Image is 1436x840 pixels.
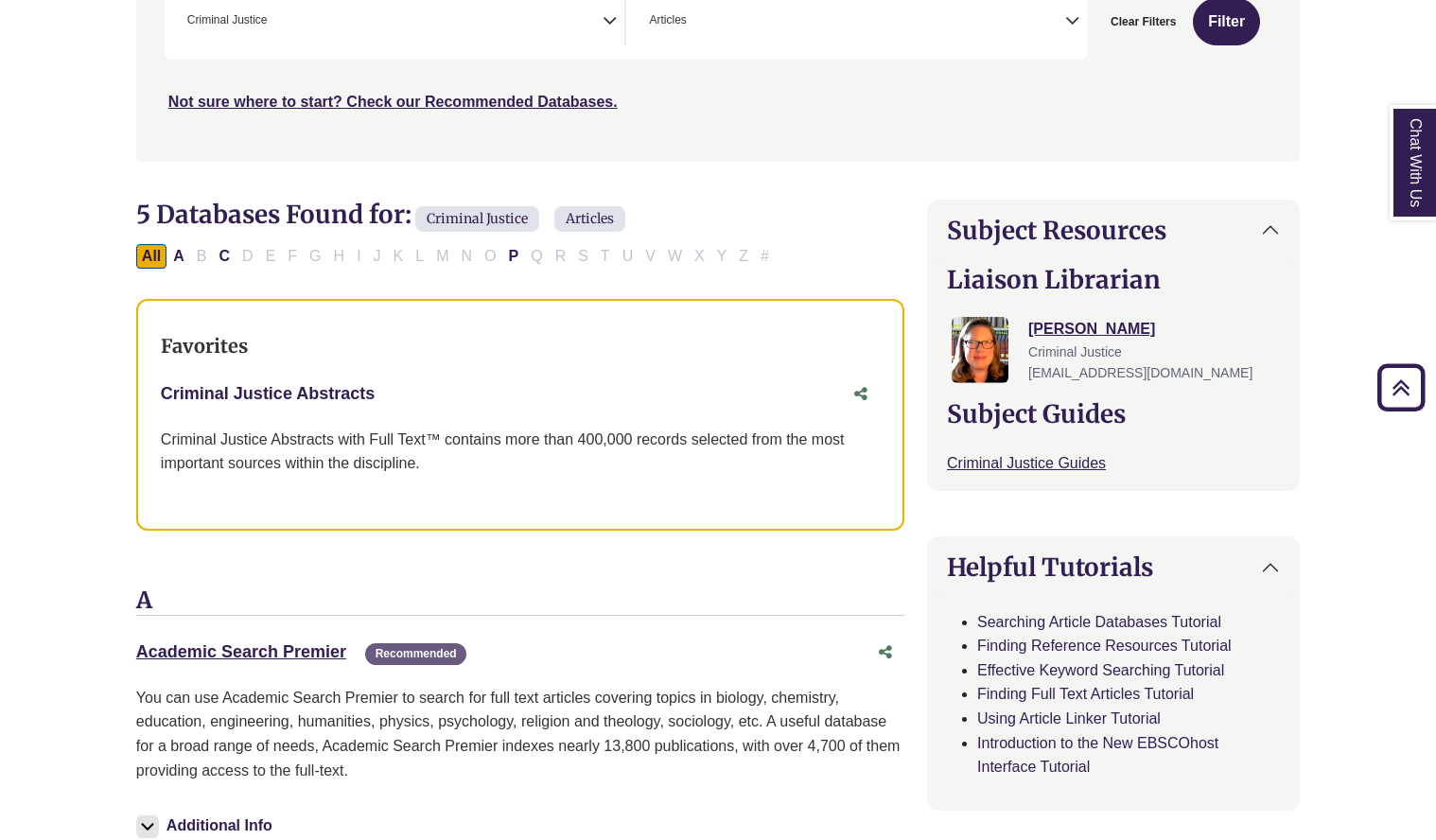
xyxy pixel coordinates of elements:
[136,642,346,661] a: Academic Search Premier
[136,247,777,263] div: Alpha-list to filter by first letter of database name
[928,201,1299,260] button: Subject Resources
[136,199,412,230] span: 5 Databases Found for:
[1028,321,1155,337] a: [PERSON_NAME]
[977,638,1232,654] a: Finding Reference Resources Tutorial
[271,15,280,30] textarea: Search
[161,384,375,403] a: Criminal Justice Abstracts
[977,662,1224,678] a: Effective Keyword Searching Tutorial
[641,11,686,29] li: Articles
[168,94,618,110] a: Not sure where to start? Check our Recommended Databases.
[187,11,268,29] span: Criminal Justice
[214,244,236,269] button: Filter Results C
[649,11,686,29] span: Articles
[947,455,1106,471] a: Criminal Justice Guides
[842,376,880,412] button: Share this database
[503,244,525,269] button: Filter Results P
[167,244,190,269] button: Filter Results A
[365,643,465,665] span: Recommended
[977,735,1218,776] a: Introduction to the New EBSCOhost Interface Tutorial
[136,244,166,269] button: All
[1371,375,1431,400] a: Back to Top
[136,813,278,839] button: Additional Info
[1028,344,1122,359] span: Criminal Justice
[928,537,1299,597] button: Helpful Tutorials
[554,206,625,232] span: Articles
[867,635,904,671] button: Share this database
[180,11,268,29] li: Criminal Justice
[947,265,1280,294] h2: Liaison Librarian
[415,206,539,232] span: Criminal Justice
[136,587,904,616] h3: A
[691,15,699,30] textarea: Search
[952,317,1008,383] img: Jessica Moore
[136,686,904,782] p: You can use Academic Search Premier to search for full text articles covering topics in biology, ...
[977,710,1161,726] a: Using Article Linker Tutorial
[1028,365,1252,380] span: [EMAIL_ADDRESS][DOMAIN_NAME]
[161,335,880,358] h3: Favorites
[977,614,1221,630] a: Searching Article Databases Tutorial
[977,686,1194,702] a: Finding Full Text Articles Tutorial
[947,399,1280,429] h2: Subject Guides
[161,428,880,476] div: Criminal Justice Abstracts with Full Text™ contains more than 400,000 records selected from the m...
